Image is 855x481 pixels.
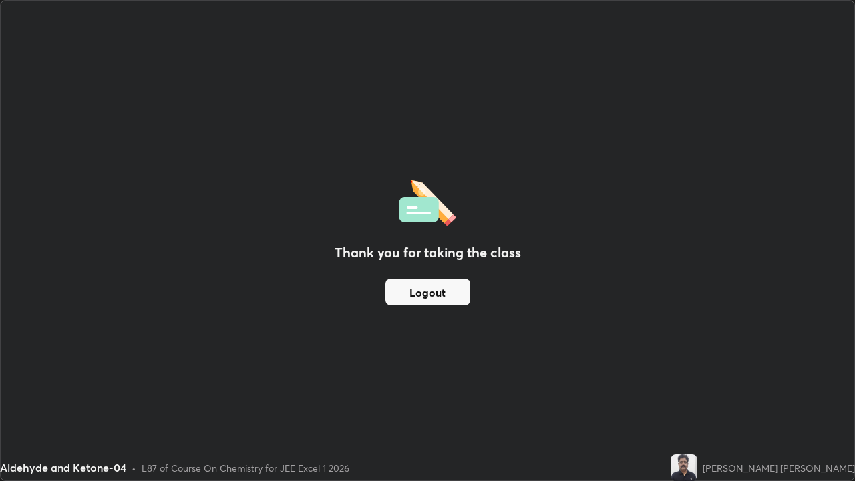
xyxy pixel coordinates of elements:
[399,176,456,226] img: offlineFeedback.1438e8b3.svg
[385,279,470,305] button: Logout
[142,461,349,475] div: L87 of Course On Chemistry for JEE Excel 1 2026
[671,454,697,481] img: b65781c8e2534093a3cbb5d1d1b042d9.jpg
[703,461,855,475] div: [PERSON_NAME] [PERSON_NAME]
[132,461,136,475] div: •
[335,243,521,263] h2: Thank you for taking the class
